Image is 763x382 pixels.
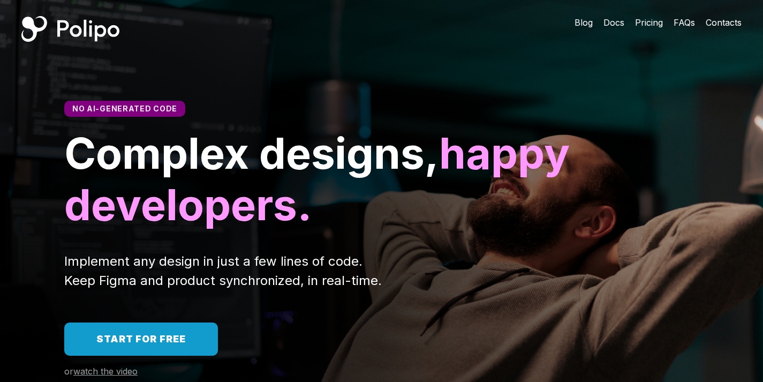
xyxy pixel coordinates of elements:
span: Docs [603,17,624,28]
span: watch the video [73,366,138,377]
span: Pricing [635,17,663,28]
a: orwatch the video [64,366,138,377]
a: Pricing [635,16,663,29]
span: happy developers. [64,127,580,230]
span: Blog [575,17,593,28]
a: Docs [603,16,624,29]
a: Contacts [706,16,742,29]
a: FAQs [674,16,695,29]
a: Blog [575,16,593,29]
span: or [64,366,73,377]
span: Start for free [96,333,186,344]
span: Implement any design in just a few lines of code. Keep Figma and product synchronized, in real-time. [64,253,382,288]
span: Complex designs, [64,127,439,179]
a: Start for free [64,323,218,356]
span: Contacts [706,17,742,28]
span: No AI-generated code [72,104,177,113]
span: FAQs [674,17,695,28]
